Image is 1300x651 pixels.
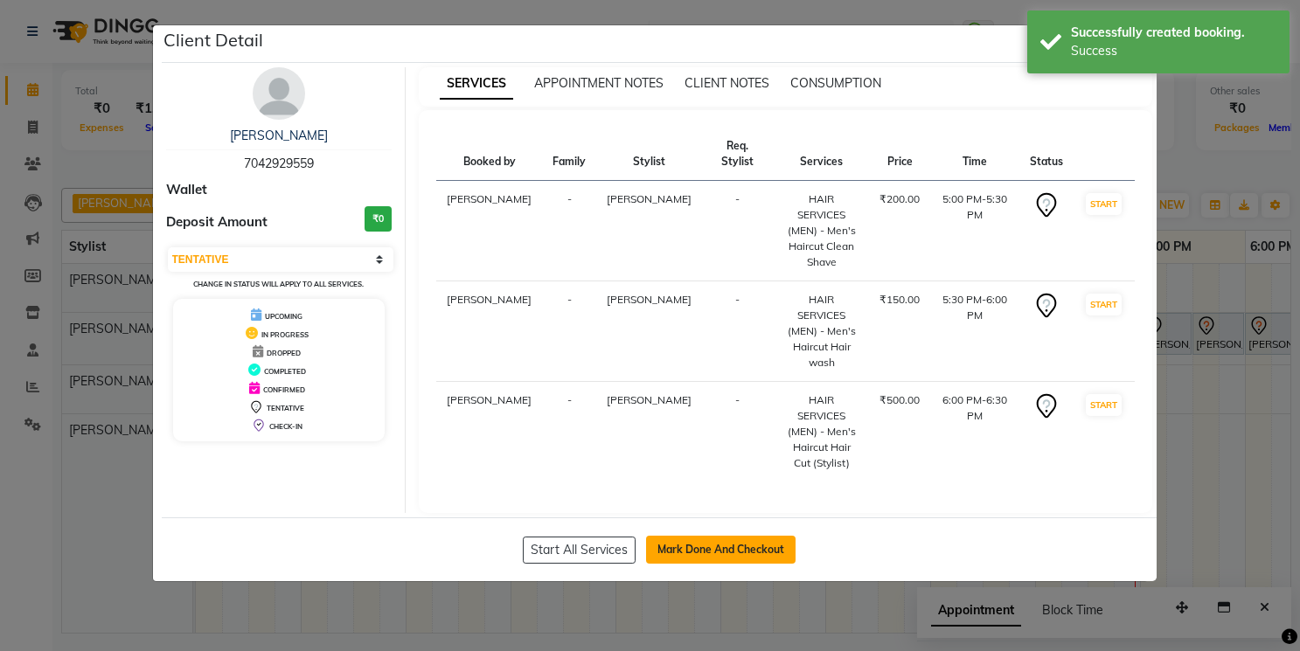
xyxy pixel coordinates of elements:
[784,292,859,371] div: HAIR SERVICES (MEN) - Men's Haircut Hair wash
[1086,294,1122,315] button: START
[607,393,692,406] span: [PERSON_NAME]
[930,181,1019,281] td: 5:00 PM-5:30 PM
[269,422,302,431] span: CHECK-IN
[930,382,1019,482] td: 6:00 PM-6:30 PM
[230,128,328,143] a: [PERSON_NAME]
[193,280,364,288] small: Change in status will apply to all services.
[930,128,1019,181] th: Time
[542,128,596,181] th: Family
[436,382,542,482] td: [PERSON_NAME]
[542,382,596,482] td: -
[166,180,207,200] span: Wallet
[542,281,596,382] td: -
[440,68,513,100] span: SERVICES
[702,281,774,382] td: -
[607,192,692,205] span: [PERSON_NAME]
[264,367,306,376] span: COMPLETED
[774,128,870,181] th: Services
[646,536,796,564] button: Mark Done And Checkout
[869,128,930,181] th: Price
[163,27,263,53] h5: Client Detail
[1086,193,1122,215] button: START
[702,181,774,281] td: -
[790,75,881,91] span: CONSUMPTION
[436,128,542,181] th: Booked by
[1071,42,1276,60] div: Success
[267,349,301,357] span: DROPPED
[166,212,268,232] span: Deposit Amount
[365,206,392,232] h3: ₹0
[1071,24,1276,42] div: Successfully created booking.
[265,312,302,321] span: UPCOMING
[436,181,542,281] td: [PERSON_NAME]
[1086,394,1122,416] button: START
[261,330,309,339] span: IN PROGRESS
[267,404,304,412] span: TENTATIVE
[1019,128,1074,181] th: Status
[253,67,305,120] img: avatar
[244,156,314,171] span: 7042929559
[607,293,692,306] span: [PERSON_NAME]
[542,181,596,281] td: -
[596,128,702,181] th: Stylist
[702,128,774,181] th: Req. Stylist
[702,382,774,482] td: -
[523,537,636,564] button: Start All Services
[930,281,1019,382] td: 5:30 PM-6:00 PM
[879,292,920,308] div: ₹150.00
[879,392,920,408] div: ₹500.00
[784,392,859,471] div: HAIR SERVICES (MEN) - Men's Haircut Hair Cut (Stylist)
[263,385,305,394] span: CONFIRMED
[436,281,542,382] td: [PERSON_NAME]
[685,75,769,91] span: CLIENT NOTES
[879,191,920,207] div: ₹200.00
[784,191,859,270] div: HAIR SERVICES (MEN) - Men's Haircut Clean Shave
[534,75,664,91] span: APPOINTMENT NOTES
